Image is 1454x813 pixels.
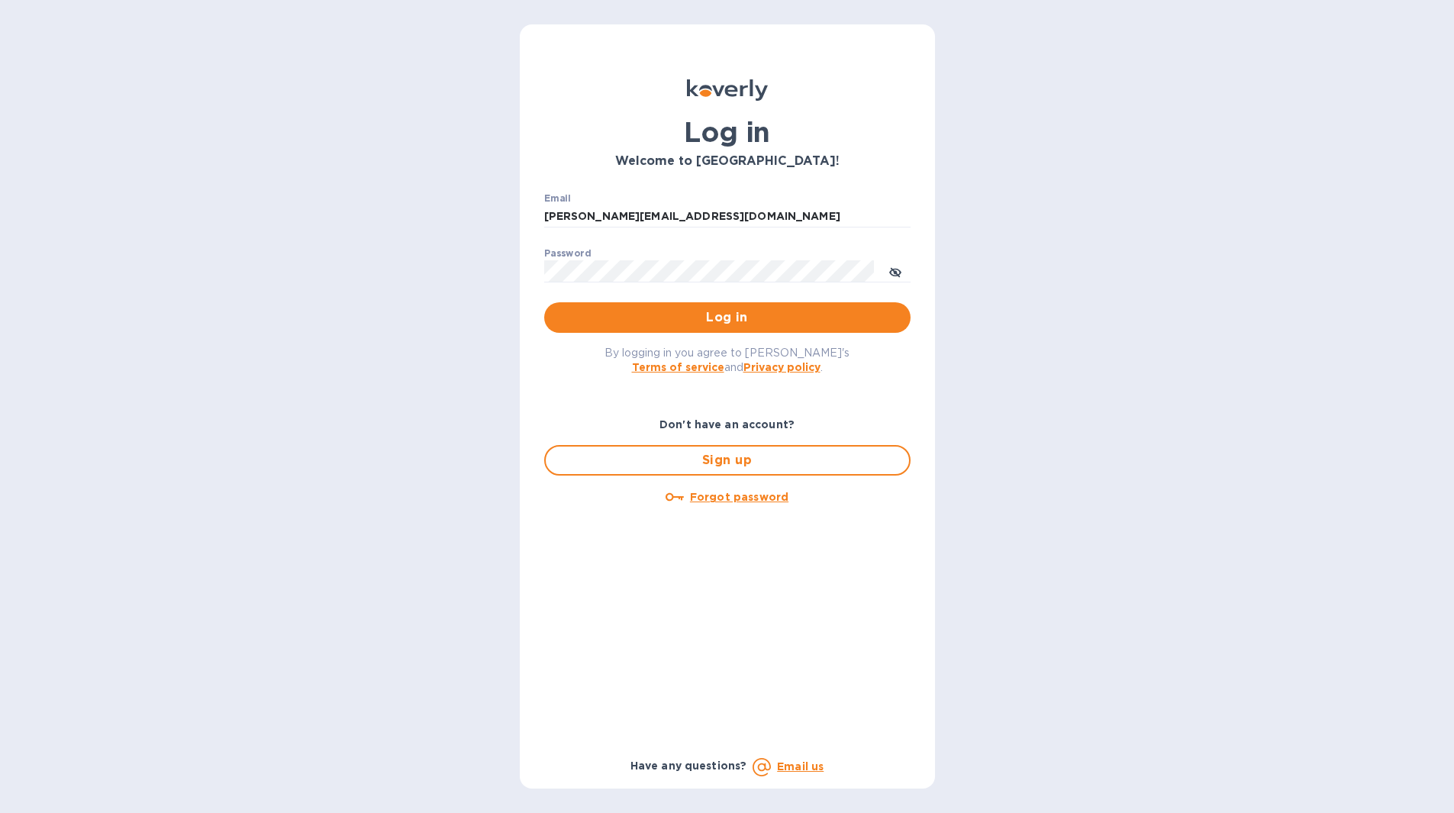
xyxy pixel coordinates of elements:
span: Sign up [558,451,897,469]
b: Don't have an account? [659,418,795,431]
button: Log in [544,302,911,333]
a: Terms of service [632,361,724,373]
img: Koverly [687,79,768,101]
h3: Welcome to [GEOGRAPHIC_DATA]! [544,154,911,169]
label: Email [544,194,571,203]
input: Enter email address [544,205,911,228]
span: By logging in you agree to [PERSON_NAME]'s and . [604,347,850,373]
label: Password [544,249,591,258]
button: toggle password visibility [880,256,911,286]
span: Log in [556,308,898,327]
h1: Log in [544,116,911,148]
button: Sign up [544,445,911,476]
u: Forgot password [690,491,788,503]
b: Have any questions? [630,760,747,772]
a: Email us [777,760,824,773]
a: Privacy policy [743,361,820,373]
